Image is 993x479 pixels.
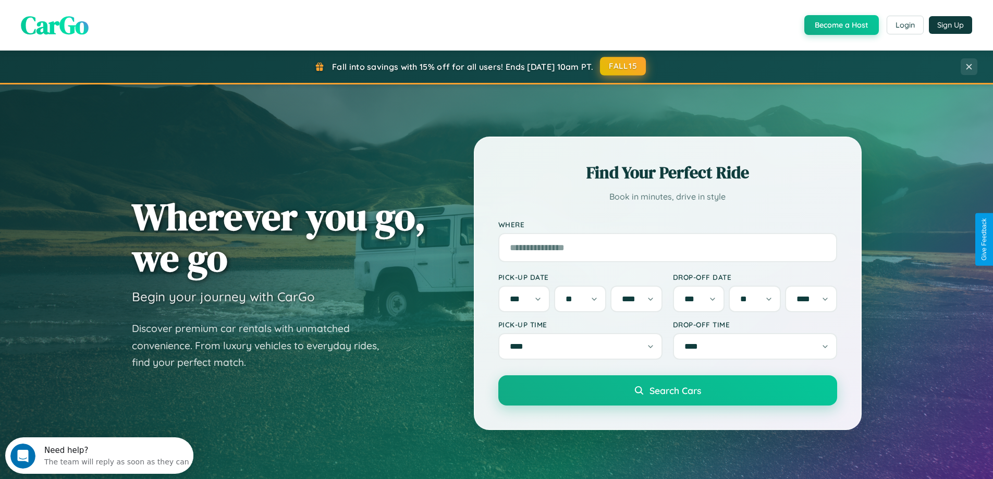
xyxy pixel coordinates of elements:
[929,16,972,34] button: Sign Up
[673,273,837,281] label: Drop-off Date
[21,8,89,42] span: CarGo
[10,444,35,469] iframe: Intercom live chat
[39,9,184,17] div: Need help?
[804,15,879,35] button: Become a Host
[5,437,193,474] iframe: Intercom live chat discovery launcher
[498,375,837,406] button: Search Cars
[132,289,315,304] h3: Begin your journey with CarGo
[498,320,663,329] label: Pick-up Time
[498,220,837,229] label: Where
[600,57,646,76] button: FALL15
[132,320,393,371] p: Discover premium car rentals with unmatched convenience. From luxury vehicles to everyday rides, ...
[498,189,837,204] p: Book in minutes, drive in style
[39,17,184,28] div: The team will reply as soon as they can
[887,16,924,34] button: Login
[980,218,988,261] div: Give Feedback
[332,62,593,72] span: Fall into savings with 15% off for all users! Ends [DATE] 10am PT.
[132,196,426,278] h1: Wherever you go, we go
[4,4,194,33] div: Open Intercom Messenger
[498,273,663,281] label: Pick-up Date
[673,320,837,329] label: Drop-off Time
[649,385,701,396] span: Search Cars
[498,161,837,184] h2: Find Your Perfect Ride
